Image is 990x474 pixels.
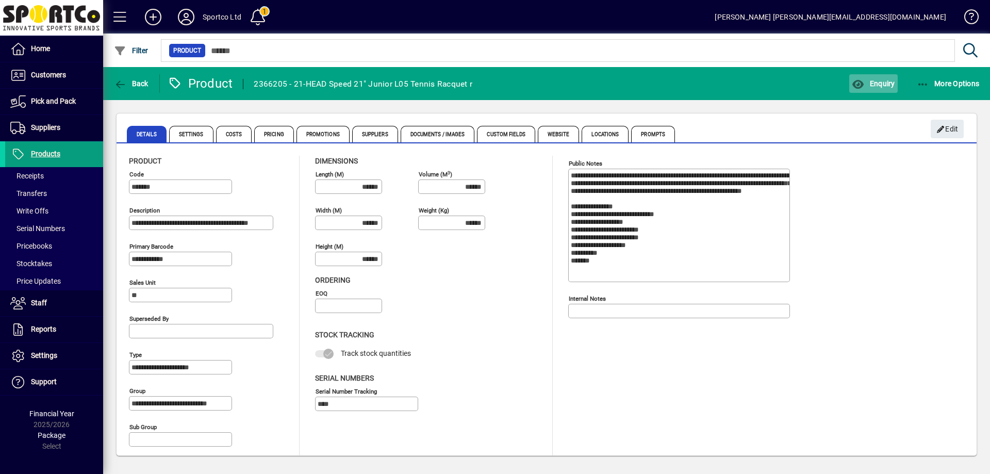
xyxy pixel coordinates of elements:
[31,378,57,386] span: Support
[5,167,103,185] a: Receipts
[111,41,151,60] button: Filter
[5,220,103,237] a: Serial Numbers
[31,123,60,132] span: Suppliers
[5,272,103,290] a: Price Updates
[5,369,103,395] a: Support
[10,259,52,268] span: Stocktakes
[5,255,103,272] a: Stocktakes
[582,126,629,142] span: Locations
[10,242,52,250] span: Pricebooks
[111,74,151,93] button: Back
[129,351,142,358] mat-label: Type
[852,79,895,88] span: Enquiry
[5,237,103,255] a: Pricebooks
[31,44,50,53] span: Home
[419,171,452,178] mat-label: Volume (m )
[254,76,472,92] div: 2366205 - 21-HEAD Speed 21" Junior L05 Tennis Racquet r
[5,89,103,115] a: Pick and Pack
[569,295,606,302] mat-label: Internal Notes
[31,351,57,359] span: Settings
[315,157,358,165] span: Dimensions
[137,8,170,26] button: Add
[341,349,411,357] span: Track stock quantities
[917,79,980,88] span: More Options
[5,115,103,141] a: Suppliers
[931,120,964,138] button: Edit
[5,290,103,316] a: Staff
[169,126,213,142] span: Settings
[129,387,145,395] mat-label: Group
[5,62,103,88] a: Customers
[129,157,161,165] span: Product
[316,387,377,395] mat-label: Serial Number tracking
[352,126,398,142] span: Suppliers
[31,150,60,158] span: Products
[914,74,982,93] button: More Options
[956,2,977,36] a: Knowledge Base
[168,75,233,92] div: Product
[316,243,343,250] mat-label: Height (m)
[316,290,327,297] mat-label: EOQ
[569,160,602,167] mat-label: Public Notes
[31,299,47,307] span: Staff
[29,410,74,418] span: Financial Year
[5,185,103,202] a: Transfers
[10,224,65,233] span: Serial Numbers
[10,277,61,285] span: Price Updates
[936,121,959,138] span: Edit
[129,423,157,431] mat-label: Sub group
[448,170,450,175] sup: 3
[129,171,144,178] mat-label: Code
[10,172,44,180] span: Receipts
[315,276,351,284] span: Ordering
[127,126,167,142] span: Details
[203,9,241,25] div: Sportco Ltd
[315,374,374,382] span: Serial Numbers
[5,202,103,220] a: Write Offs
[5,36,103,62] a: Home
[114,79,148,88] span: Back
[419,207,449,214] mat-label: Weight (Kg)
[849,74,897,93] button: Enquiry
[401,126,475,142] span: Documents / Images
[216,126,252,142] span: Costs
[315,331,374,339] span: Stock Tracking
[31,97,76,105] span: Pick and Pack
[10,189,47,198] span: Transfers
[129,243,173,250] mat-label: Primary barcode
[173,45,201,56] span: Product
[31,71,66,79] span: Customers
[129,279,156,286] mat-label: Sales unit
[296,126,350,142] span: Promotions
[38,431,65,439] span: Package
[10,207,48,215] span: Write Offs
[715,9,946,25] div: [PERSON_NAME] [PERSON_NAME][EMAIL_ADDRESS][DOMAIN_NAME]
[103,74,160,93] app-page-header-button: Back
[129,207,160,214] mat-label: Description
[254,126,294,142] span: Pricing
[477,126,535,142] span: Custom Fields
[170,8,203,26] button: Profile
[5,317,103,342] a: Reports
[316,171,344,178] mat-label: Length (m)
[631,126,675,142] span: Prompts
[129,315,169,322] mat-label: Superseded by
[5,343,103,369] a: Settings
[316,207,342,214] mat-label: Width (m)
[538,126,580,142] span: Website
[31,325,56,333] span: Reports
[114,46,148,55] span: Filter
